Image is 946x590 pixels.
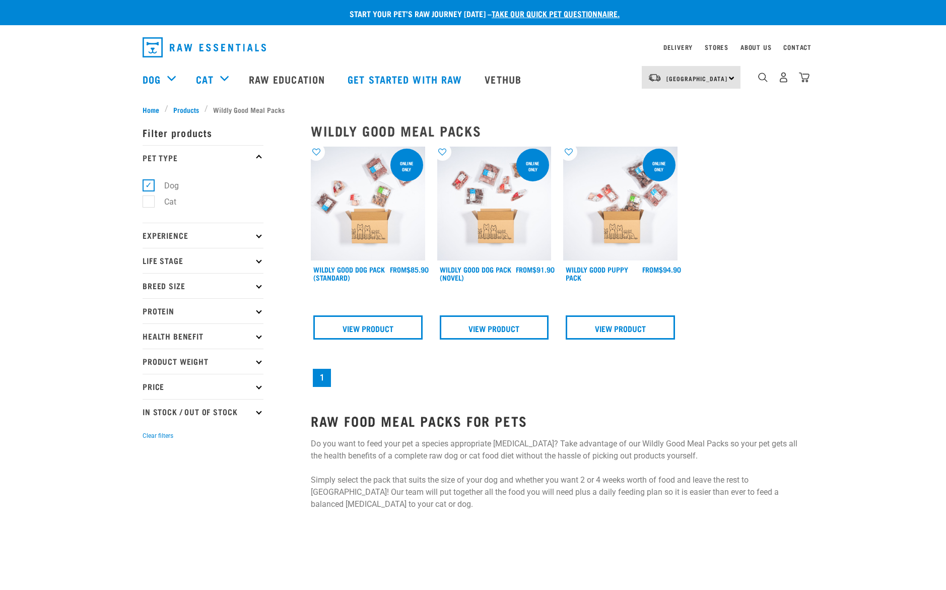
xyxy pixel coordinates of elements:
[705,45,728,49] a: Stores
[143,145,263,170] p: Pet Type
[143,399,263,424] p: In Stock / Out Of Stock
[311,417,527,424] strong: RAW FOOD MEAL PACKS FOR PETS
[311,367,803,389] nav: pagination
[143,349,263,374] p: Product Weight
[148,179,183,192] label: Dog
[311,438,803,510] p: Do you want to feed your pet a species appropriate [MEDICAL_DATA]? Take advantage of our Wildly G...
[643,156,675,177] div: Online Only
[143,248,263,273] p: Life Stage
[390,156,423,177] div: Online Only
[440,315,549,340] a: View Product
[337,59,475,99] a: Get started with Raw
[143,374,263,399] p: Price
[566,268,628,279] a: Wildly Good Puppy Pack
[437,147,552,261] img: Dog Novel 0 2sec
[143,72,161,87] a: Dog
[563,147,678,261] img: Puppy 0 2sec
[143,120,263,145] p: Filter products
[313,268,385,279] a: Wildly Good Dog Pack (Standard)
[778,72,789,83] img: user.png
[134,33,812,61] nav: dropdown navigation
[143,298,263,323] p: Protein
[799,72,809,83] img: home-icon@2x.png
[390,266,429,274] div: $85.90
[196,72,213,87] a: Cat
[168,104,205,115] a: Products
[783,45,812,49] a: Contact
[390,268,407,271] span: FROM
[516,156,549,177] div: Online Only
[648,73,661,82] img: van-moving.png
[758,73,768,82] img: home-icon-1@2x.png
[143,104,803,115] nav: breadcrumbs
[143,104,159,115] span: Home
[311,123,803,139] h2: Wildly Good Meal Packs
[143,37,266,57] img: Raw Essentials Logo
[173,104,199,115] span: Products
[313,369,331,387] a: Page 1
[311,147,425,261] img: Dog 0 2sec
[239,59,337,99] a: Raw Education
[475,59,534,99] a: Vethub
[516,266,555,274] div: $91.90
[492,11,620,16] a: take our quick pet questionnaire.
[666,77,727,80] span: [GEOGRAPHIC_DATA]
[642,268,659,271] span: FROM
[566,315,675,340] a: View Product
[143,431,173,440] button: Clear filters
[313,315,423,340] a: View Product
[740,45,771,49] a: About Us
[516,268,532,271] span: FROM
[143,273,263,298] p: Breed Size
[642,266,681,274] div: $94.90
[143,104,165,115] a: Home
[440,268,511,279] a: Wildly Good Dog Pack (Novel)
[148,195,180,208] label: Cat
[663,45,693,49] a: Delivery
[143,323,263,349] p: Health Benefit
[143,223,263,248] p: Experience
